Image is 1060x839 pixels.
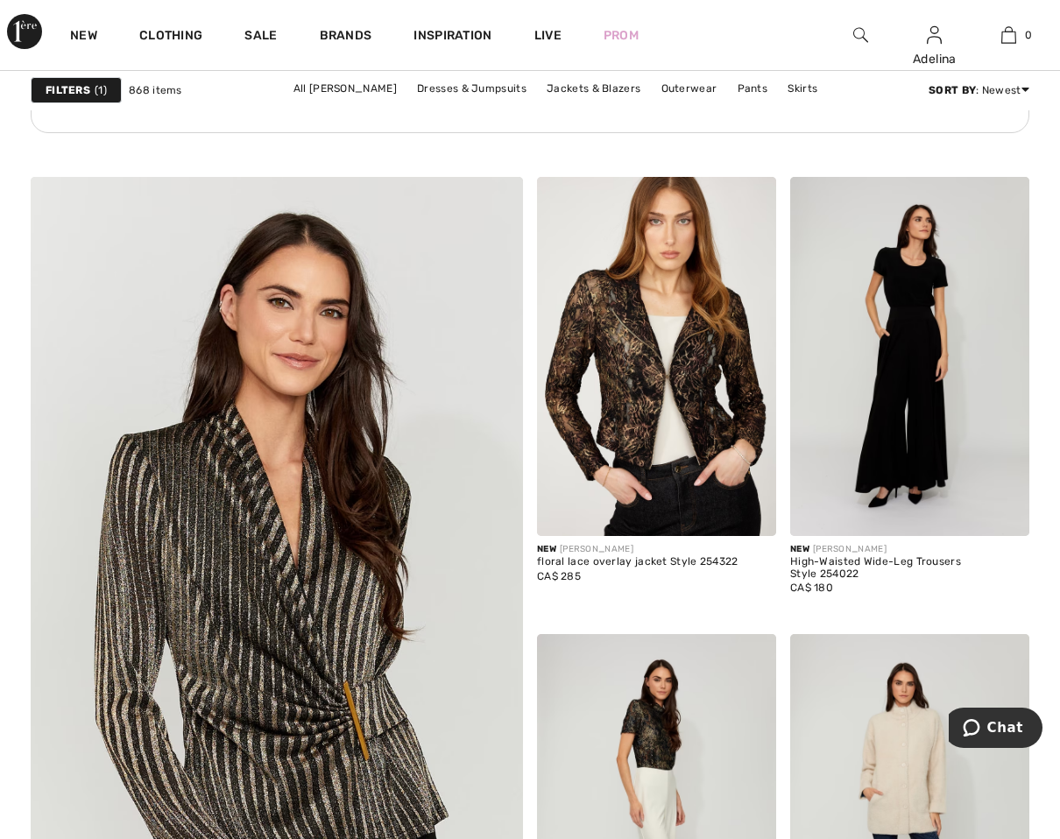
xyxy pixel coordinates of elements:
[949,708,1042,751] iframe: Opens a widget where you can chat to one of our agents
[790,556,1029,581] div: High-Waisted Wide-Leg Trousers Style 254022
[929,84,976,96] strong: Sort By
[603,100,644,123] a: Tops
[899,50,972,68] div: Adelina
[537,556,738,568] div: floral lace overlay jacket Style 254322
[853,25,868,46] img: search the website
[46,82,90,98] strong: Filters
[244,28,277,46] a: Sale
[604,26,639,45] a: Prom
[929,82,1029,98] div: : Newest
[537,543,738,556] div: [PERSON_NAME]
[729,77,777,100] a: Pants
[653,77,726,100] a: Outerwear
[927,25,942,46] img: My Info
[537,177,776,536] img: floral lace overlay jacket Style 254322. Copper/Black
[927,26,942,43] a: Sign In
[408,77,535,100] a: Dresses & Jumpsuits
[320,28,372,46] a: Brands
[129,82,182,98] span: 868 items
[538,77,649,100] a: Jackets & Blazers
[790,544,809,554] span: New
[70,28,97,46] a: New
[972,25,1045,46] a: 0
[1001,25,1016,46] img: My Bag
[285,77,406,100] a: All [PERSON_NAME]
[790,582,833,594] span: CA$ 180
[413,28,491,46] span: Inspiration
[790,177,1029,536] img: High-Waisted Wide-Leg Trousers Style 254022. Black
[537,570,581,582] span: CA$ 285
[537,544,556,554] span: New
[7,14,42,49] img: 1ère Avenue
[534,26,562,45] a: Live
[1025,27,1032,43] span: 0
[779,77,826,100] a: Skirts
[95,82,107,98] span: 1
[790,543,1029,556] div: [PERSON_NAME]
[467,100,599,123] a: Sweaters & Cardigans
[139,28,202,46] a: Clothing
